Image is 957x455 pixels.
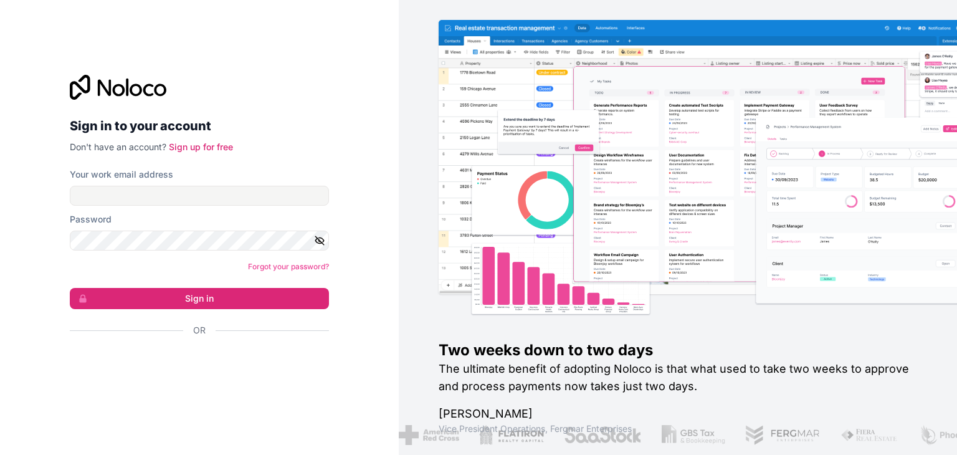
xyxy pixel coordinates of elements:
label: Password [70,213,112,226]
h2: The ultimate benefit of adopting Noloco is that what used to take two weeks to approve and proces... [439,360,917,395]
h1: Vice President Operations , Fergmar Enterprises [439,423,917,435]
h1: [PERSON_NAME] [439,405,917,423]
iframe: Sign in with Google Button [64,350,325,378]
input: Password [70,231,329,251]
h1: Two weeks down to two days [439,340,917,360]
a: Forgot your password? [248,262,329,271]
img: /assets/american-red-cross-BAupjrZR.png [398,425,459,445]
a: Sign up for free [169,141,233,152]
span: Or [193,324,206,337]
h2: Sign in to your account [70,115,329,137]
button: Sign in [70,288,329,309]
label: Your work email address [70,168,173,181]
span: Don't have an account? [70,141,166,152]
input: Email address [70,186,329,206]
